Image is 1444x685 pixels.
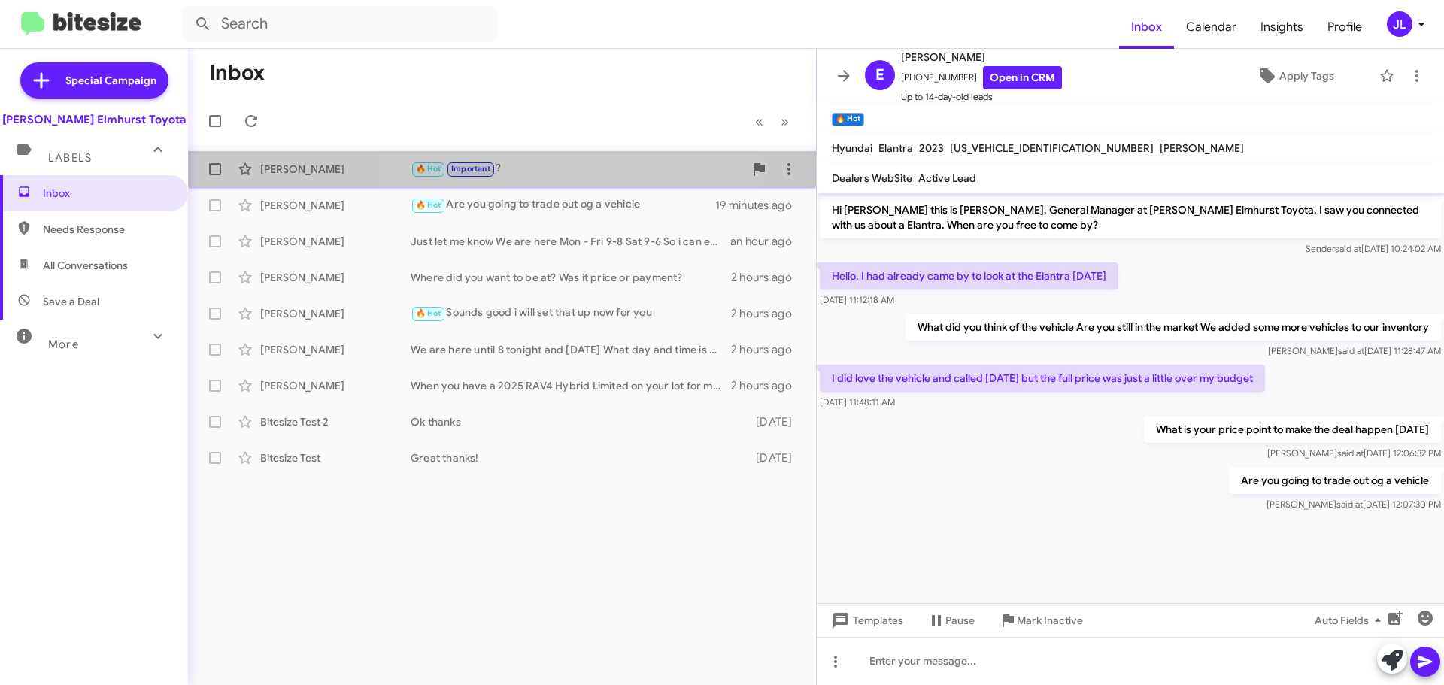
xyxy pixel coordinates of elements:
[182,6,498,42] input: Search
[983,66,1062,89] a: Open in CRM
[1338,345,1364,356] span: said at
[746,106,772,137] button: Previous
[915,607,987,634] button: Pause
[781,112,789,131] span: »
[820,294,894,305] span: [DATE] 11:12:18 AM
[43,294,99,309] span: Save a Deal
[832,141,872,155] span: Hyundai
[416,164,441,174] span: 🔥 Hot
[1306,243,1441,254] span: Sender [DATE] 10:24:02 AM
[1119,5,1174,49] a: Inbox
[748,450,804,465] div: [DATE]
[1248,5,1315,49] a: Insights
[57,89,135,99] div: Domain Overview
[39,39,165,51] div: Domain: [DOMAIN_NAME]
[832,113,864,126] small: 🔥 Hot
[731,270,804,285] div: 2 hours ago
[411,305,731,322] div: Sounds good i will set that up now for you
[411,342,731,357] div: We are here until 8 tonight and [DATE] What day and time is best
[411,270,731,285] div: Where did you want to be at? Was it price or payment?
[945,607,975,634] span: Pause
[906,314,1441,341] p: What did you think of the vehicle Are you still in the market We added some more vehicles to our ...
[950,141,1154,155] span: [US_VEHICLE_IDENTIFICATION_NUMBER]
[731,378,804,393] div: 2 hours ago
[755,112,763,131] span: «
[1229,467,1441,494] p: Are you going to trade out og a vehicle
[411,378,731,393] div: When you have a 2025 RAV4 Hybrid Limited on your lot for me to test drive. As soon as I hear that...
[817,607,915,634] button: Templates
[42,24,74,36] div: v 4.0.25
[901,66,1062,89] span: [PHONE_NUMBER]
[1303,607,1399,634] button: Auto Fields
[260,234,411,249] div: [PERSON_NAME]
[1174,5,1248,49] a: Calendar
[20,62,168,99] a: Special Campaign
[209,61,265,85] h1: Inbox
[919,141,944,155] span: 2023
[832,171,912,185] span: Dealers WebSite
[918,171,976,185] span: Active Lead
[820,262,1118,289] p: Hello, I had already came by to look at the Elantra [DATE]
[416,308,441,318] span: 🔥 Hot
[1268,345,1441,356] span: [PERSON_NAME] [DATE] 11:28:47 AM
[1218,62,1372,89] button: Apply Tags
[260,342,411,357] div: [PERSON_NAME]
[1315,607,1387,634] span: Auto Fields
[48,338,79,351] span: More
[875,63,884,87] span: E
[260,198,411,213] div: [PERSON_NAME]
[260,450,411,465] div: Bitesize Test
[48,151,92,165] span: Labels
[748,414,804,429] div: [DATE]
[987,607,1095,634] button: Mark Inactive
[411,414,748,429] div: Ok thanks
[24,39,36,51] img: website_grey.svg
[731,306,804,321] div: 2 hours ago
[166,89,253,99] div: Keywords by Traffic
[411,450,748,465] div: Great thanks!
[901,89,1062,105] span: Up to 14-day-old leads
[747,106,798,137] nav: Page navigation example
[1279,62,1334,89] span: Apply Tags
[829,607,903,634] span: Templates
[411,160,744,177] div: ?
[731,342,804,357] div: 2 hours ago
[43,186,171,201] span: Inbox
[416,200,441,210] span: 🔥 Hot
[730,234,804,249] div: an hour ago
[260,162,411,177] div: [PERSON_NAME]
[1335,243,1361,254] span: said at
[901,48,1062,66] span: [PERSON_NAME]
[2,112,186,127] div: [PERSON_NAME] Elmhurst Toyota
[878,141,913,155] span: Elantra
[43,222,171,237] span: Needs Response
[1337,447,1364,459] span: said at
[1267,499,1441,510] span: [PERSON_NAME] [DATE] 12:07:30 PM
[1315,5,1374,49] a: Profile
[41,87,53,99] img: tab_domain_overview_orange.svg
[260,378,411,393] div: [PERSON_NAME]
[1336,499,1363,510] span: said at
[1144,416,1441,443] p: What is your price point to make the deal happen [DATE]
[715,198,804,213] div: 19 minutes ago
[411,196,715,214] div: Are you going to trade out og a vehicle
[451,164,490,174] span: Important
[65,73,156,88] span: Special Campaign
[820,396,895,408] span: [DATE] 11:48:11 AM
[150,87,162,99] img: tab_keywords_by_traffic_grey.svg
[772,106,798,137] button: Next
[260,306,411,321] div: [PERSON_NAME]
[1387,11,1412,37] div: JL
[1017,607,1083,634] span: Mark Inactive
[1267,447,1441,459] span: [PERSON_NAME] [DATE] 12:06:32 PM
[260,270,411,285] div: [PERSON_NAME]
[820,365,1265,392] p: I did love the vehicle and called [DATE] but the full price was just a little over my budget
[43,258,128,273] span: All Conversations
[1160,141,1244,155] span: [PERSON_NAME]
[411,234,730,249] div: Just let me know We are here Mon - Fri 9-8 Sat 9-6 So i can ensure I have something for your arrival
[260,414,411,429] div: Bitesize Test 2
